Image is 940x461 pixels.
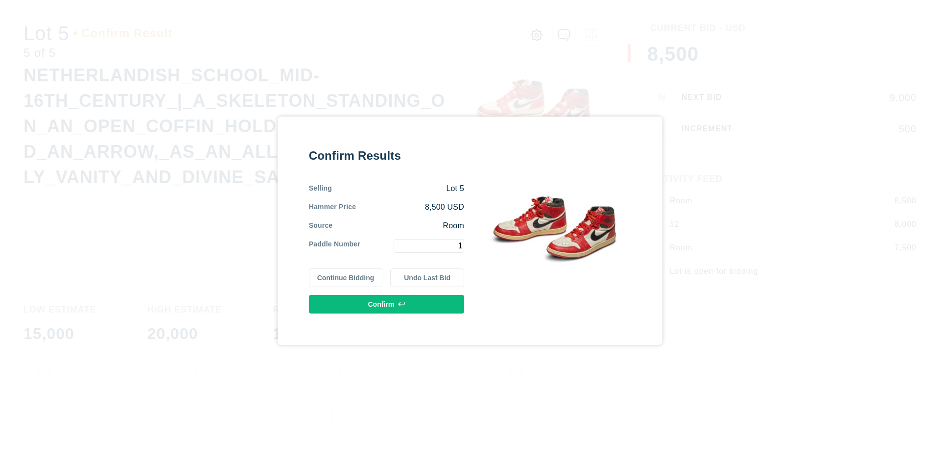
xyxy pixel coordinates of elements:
div: Hammer Price [309,202,356,213]
div: Selling [309,183,332,194]
div: Paddle Number [309,239,360,253]
div: Source [309,220,333,231]
button: Continue Bidding [309,268,383,287]
div: Lot 5 [332,183,464,194]
button: Confirm [309,295,464,314]
div: 8,500 USD [356,202,464,213]
div: Room [332,220,464,231]
button: Undo Last Bid [390,268,464,287]
div: Confirm Results [309,148,464,164]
